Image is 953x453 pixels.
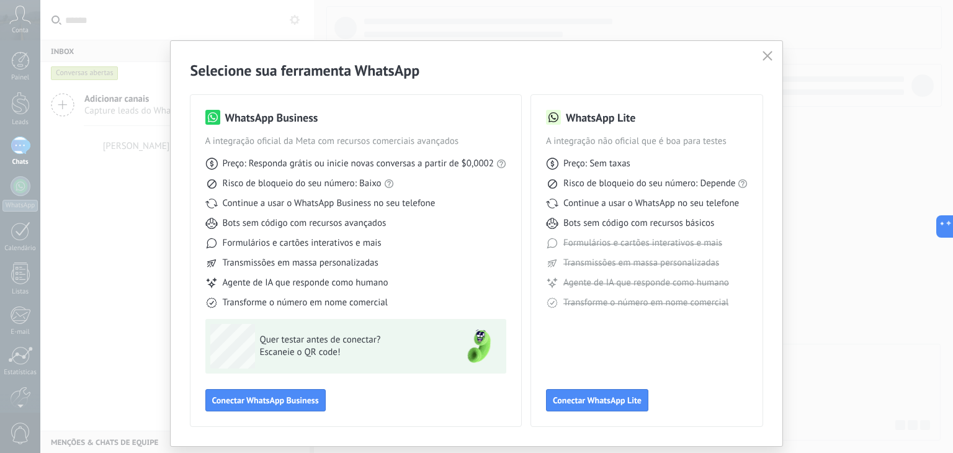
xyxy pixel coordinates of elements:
span: Bots sem código com recursos básicos [563,217,714,230]
span: Formulários e cartões interativos e mais [563,237,722,249]
span: Conectar WhatsApp Business [212,396,319,405]
button: Conectar WhatsApp Lite [546,389,648,411]
h3: WhatsApp Lite [566,110,635,125]
span: Preço: Sem taxas [563,158,630,170]
span: Agente de IA que responde como humano [563,277,729,289]
h2: Selecione sua ferramenta WhatsApp [190,61,763,80]
span: Risco de bloqueio do seu número: Depende [563,177,736,190]
span: Escaneie o QR code! [260,346,441,359]
span: Transmissões em massa personalizadas [223,257,378,269]
span: Agente de IA que responde como humano [223,277,388,289]
span: Conectar WhatsApp Lite [553,396,642,405]
span: Preço: Responda grátis ou inicie novas conversas a partir de $0,0002 [223,158,494,170]
span: Quer testar antes de conectar? [260,334,441,346]
span: Continue a usar o WhatsApp no seu telefone [563,197,739,210]
img: green-phone.png [457,324,501,369]
span: Formulários e cartões interativos e mais [223,237,382,249]
h3: WhatsApp Business [225,110,318,125]
span: Transmissões em massa personalizadas [563,257,719,269]
span: Transforme o número em nome comercial [563,297,728,309]
span: Bots sem código com recursos avançados [223,217,387,230]
span: Risco de bloqueio do seu número: Baixo [223,177,382,190]
button: Conectar WhatsApp Business [205,389,326,411]
span: Transforme o número em nome comercial [223,297,388,309]
span: Continue a usar o WhatsApp Business no seu telefone [223,197,436,210]
span: A integração não oficial que é boa para testes [546,135,748,148]
span: A integração oficial da Meta com recursos comerciais avançados [205,135,506,148]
